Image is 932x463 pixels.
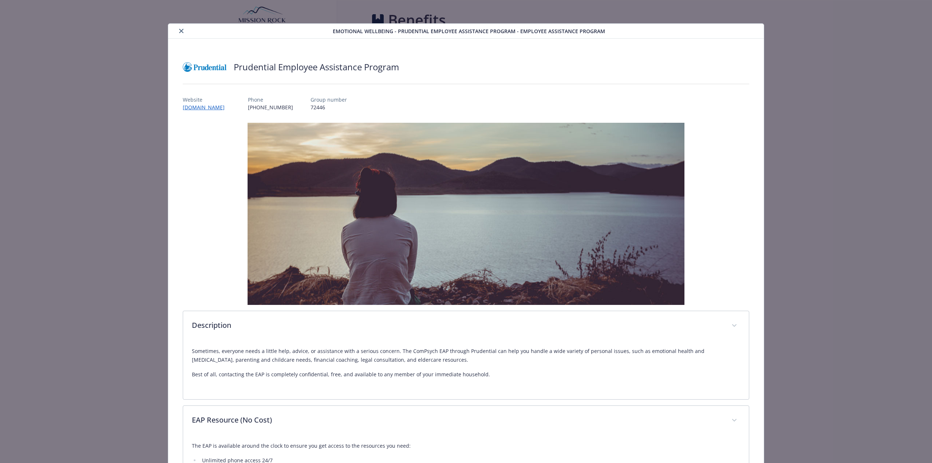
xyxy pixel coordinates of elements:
p: 72446 [311,103,347,111]
button: close [177,27,186,35]
h2: Prudential Employee Assistance Program [234,61,399,73]
img: banner [248,123,684,305]
p: Group number [311,96,347,103]
p: The EAP is available around the clock to ensure you get access to the resources you need: [192,442,740,450]
div: Description [183,341,749,399]
p: Description [192,320,723,331]
p: Best of all, contacting the EAP is completely confidential, free, and available to any member of ... [192,370,740,379]
p: [PHONE_NUMBER] [248,103,293,111]
a: [DOMAIN_NAME] [183,104,230,111]
p: Phone [248,96,293,103]
div: Description [183,311,749,341]
span: Emotional Wellbeing - Prudential Employee Assistance Program - Employee Assistance Program [333,27,605,35]
img: Prudential Insurance Co of America [183,56,226,78]
p: Sometimes, everyone needs a little help, advice, or assistance with a serious concern. The ComPsy... [192,347,740,364]
div: EAP Resource (No Cost) [183,406,749,436]
p: EAP Resource (No Cost) [192,415,723,425]
p: Website [183,96,230,103]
